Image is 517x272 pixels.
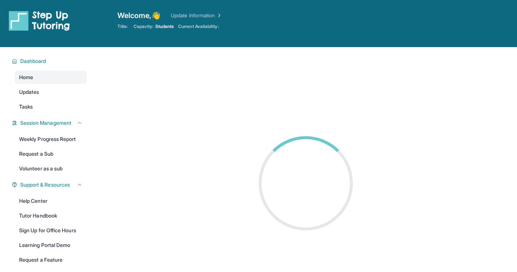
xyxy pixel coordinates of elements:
img: Chevron Right [215,12,222,19]
button: Dashboard [17,57,82,65]
a: Home [15,71,87,84]
span: Home [19,74,33,81]
a: Learning Portal Demo [15,239,87,252]
a: Help Center [15,194,87,208]
span: Title: [117,24,128,29]
span: Capacity: [134,24,154,29]
button: Session Management [17,119,82,127]
span: Support & Resources [20,181,70,188]
a: Request a Feature [15,253,87,266]
span: Updates [19,88,39,96]
span: Welcome, 👋 [117,10,161,21]
span: Students [155,24,174,29]
a: Weekly Progress Report [15,133,87,146]
button: Support & Resources [17,181,82,188]
a: Tasks [15,100,87,113]
span: Tasks [19,103,33,110]
a: Request a Sub [15,147,87,160]
a: Updates [15,85,87,99]
span: Session Management [20,119,71,127]
span: Dashboard [20,57,46,65]
img: logo [9,10,70,31]
a: Tutor Handbook [15,209,87,222]
a: Update Information [171,12,222,19]
a: Sign Up for Office Hours [15,224,87,237]
a: Volunteer as a sub [15,162,87,175]
span: Current Availability: [178,24,219,29]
